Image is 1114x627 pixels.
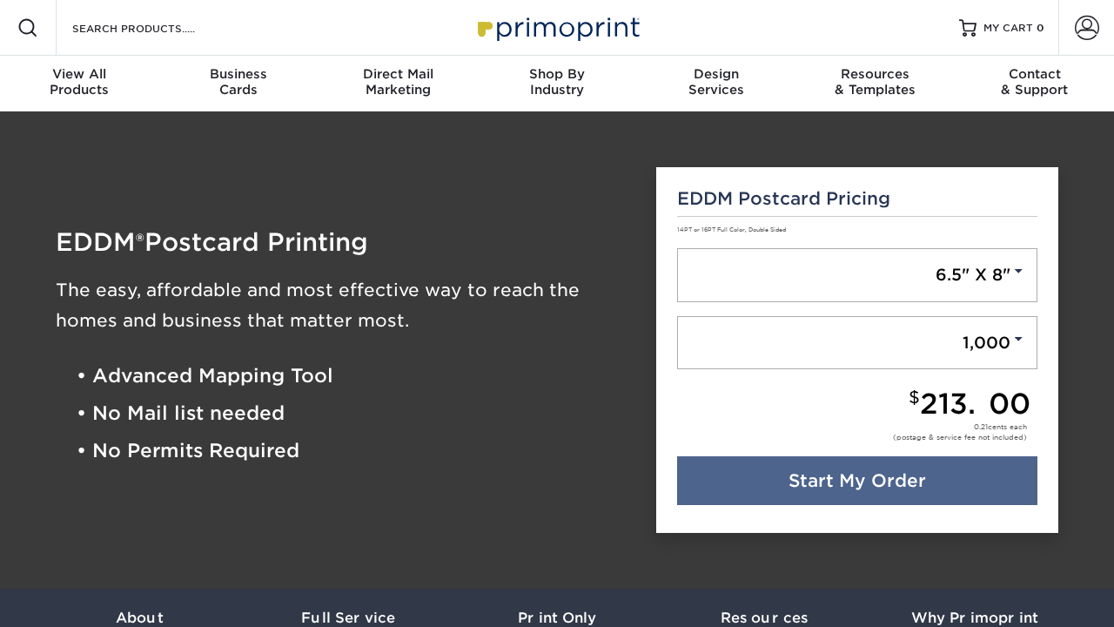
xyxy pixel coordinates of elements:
[1037,22,1044,34] span: 0
[870,610,1079,626] h3: Why Primoprint
[677,188,1038,209] h5: EDDM Postcard Pricing
[636,66,795,98] div: Services
[159,66,319,82] span: Business
[677,316,1038,370] a: 1,000
[159,66,319,98] div: Cards
[795,56,955,111] a: Resources& Templates
[677,226,786,233] small: 14PT or 16PT Full Color, Double Sided
[453,610,661,626] h3: Print Only
[77,394,630,432] li: • No Mail list needed
[920,387,1030,421] span: 213.00
[795,66,955,82] span: Resources
[955,66,1114,98] div: & Support
[677,248,1038,302] a: 6.5" X 8"
[478,56,637,111] a: Shop ByIndustry
[56,230,630,254] h1: EDDM Postcard Printing
[77,433,630,470] li: • No Permits Required
[319,66,478,98] div: Marketing
[70,17,240,38] input: SEARCH PRODUCTS.....
[478,66,637,98] div: Industry
[35,610,244,626] h3: About
[636,66,795,82] span: Design
[470,9,644,46] img: Primoprint
[955,56,1114,111] a: Contact& Support
[661,610,870,626] h3: Resources
[159,56,319,111] a: BusinessCards
[319,56,478,111] a: Direct MailMarketing
[983,21,1033,36] span: MY CART
[56,275,630,336] h3: The easy, affordable and most effective way to reach the homes and business that matter most.
[893,421,1027,442] div: cents each (postage & service fee not included)
[974,422,988,431] span: 0.21
[244,610,453,626] h3: Full Service
[955,66,1114,82] span: Contact
[478,66,637,82] span: Shop By
[677,456,1038,505] a: Start My Order
[319,66,478,82] span: Direct Mail
[136,229,144,254] span: ®
[795,66,955,98] div: & Templates
[636,56,795,111] a: DesignServices
[77,357,630,394] li: • Advanced Mapping Tool
[909,388,920,408] small: $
